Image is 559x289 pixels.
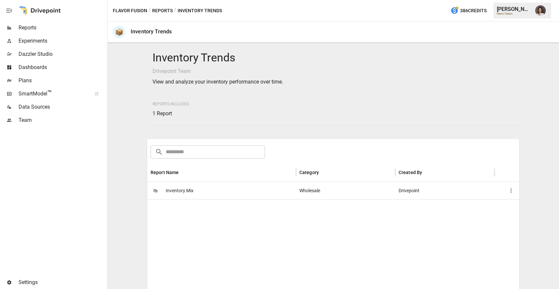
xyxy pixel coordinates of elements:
[19,77,106,85] span: Plans
[320,168,329,177] button: Sort
[47,89,52,97] span: ™
[150,186,160,196] span: 🛍
[19,90,87,98] span: SmartModel
[152,51,514,65] h4: Inventory Trends
[531,1,550,20] button: Franziska Ibscher
[131,28,172,35] div: Inventory Trends
[448,5,489,17] button: 386Credits
[19,116,106,124] span: Team
[113,7,147,15] button: Flavor Fusion
[460,7,487,15] span: 386 Credits
[395,182,494,199] div: Drivepoint
[399,170,422,175] div: Created By
[166,182,193,199] span: Inventory Mix
[152,78,514,86] p: View and analyze your inventory performance over time.
[150,170,179,175] div: Report Name
[113,26,125,38] div: 📦
[19,278,106,286] span: Settings
[152,67,514,75] p: Drivepoint Team
[497,6,531,12] div: [PERSON_NAME]
[296,182,395,199] div: Wholesale
[423,168,432,177] button: Sort
[497,12,531,15] div: Flavor Fusion
[149,7,151,15] div: /
[152,110,189,118] p: 1 Report
[152,102,189,106] span: Reports Included
[535,5,546,16] img: Franziska Ibscher
[180,168,189,177] button: Sort
[19,37,106,45] span: Experiments
[299,170,319,175] div: Category
[19,63,106,71] span: Dashboards
[19,50,106,58] span: Dazzler Studio
[19,24,106,32] span: Reports
[19,103,106,111] span: Data Sources
[174,7,176,15] div: /
[152,7,173,15] button: Reports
